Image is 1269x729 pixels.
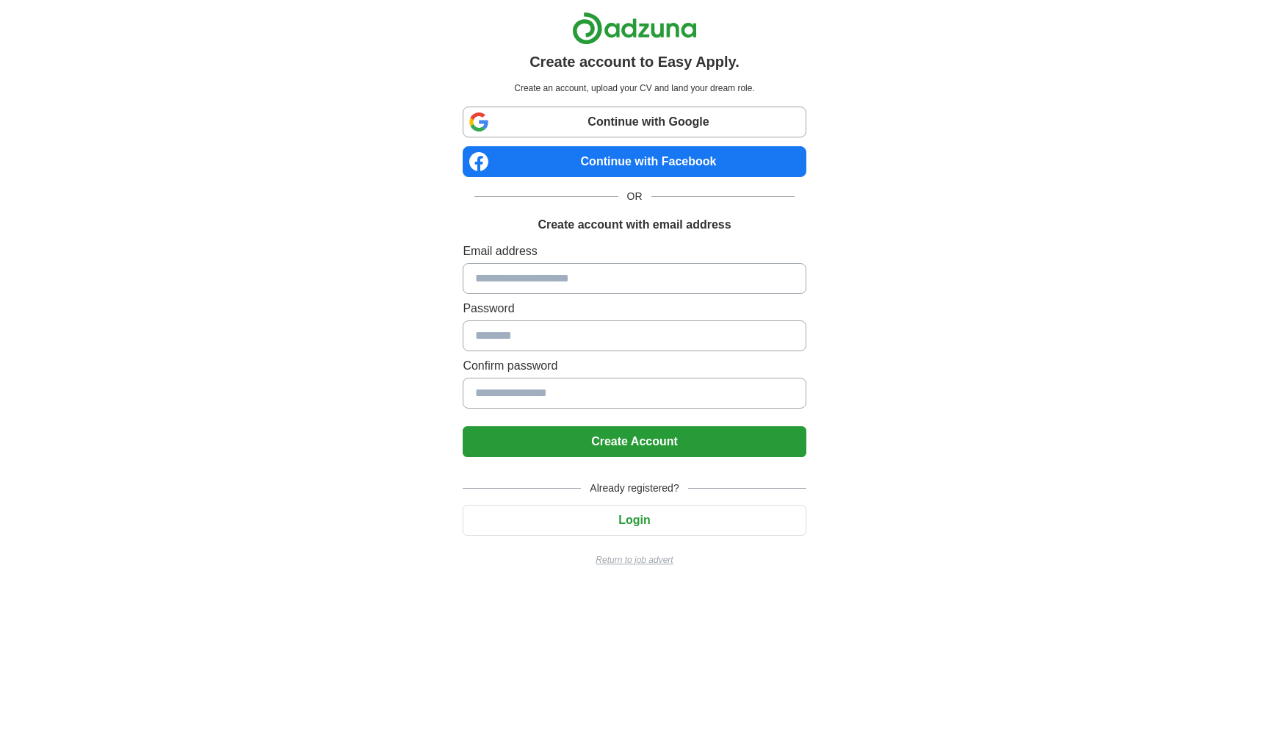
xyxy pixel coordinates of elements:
h1: Create account to Easy Apply. [529,51,740,73]
a: Continue with Facebook [463,146,806,177]
a: Continue with Google [463,107,806,137]
button: Login [463,505,806,536]
p: Create an account, upload your CV and land your dream role. [466,82,803,95]
button: Create Account [463,426,806,457]
label: Email address [463,243,806,260]
span: Already registered? [581,481,687,496]
img: Adzuna logo [572,12,697,45]
span: OR [618,189,651,204]
h1: Create account with email address [538,216,731,234]
label: Password [463,300,806,317]
a: Login [463,514,806,526]
label: Confirm password [463,357,806,375]
a: Return to job advert [463,553,806,567]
